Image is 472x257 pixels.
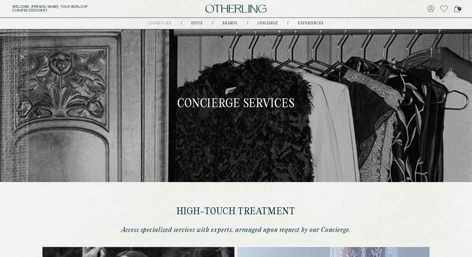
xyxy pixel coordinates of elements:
[177,98,295,110] h1: Concierge Services
[191,22,203,25] a: Edits
[298,22,324,25] a: experiences
[181,21,182,26] div: /
[247,21,248,26] div: /
[458,7,461,11] span: 5
[287,21,288,26] div: /
[212,21,213,26] div: /
[148,22,171,25] a: lookbooks
[223,22,238,25] a: Brands
[12,5,147,12] h5: Welcome, [PERSON_NAME] . Your world of curated discovery.
[454,4,460,13] a: 5
[114,207,358,217] h2: High-touch treatment
[114,226,358,234] p: Access specialized services with experts, arranged upon request by our Concierge.
[258,22,278,25] a: concierge
[205,5,267,13] img: logo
